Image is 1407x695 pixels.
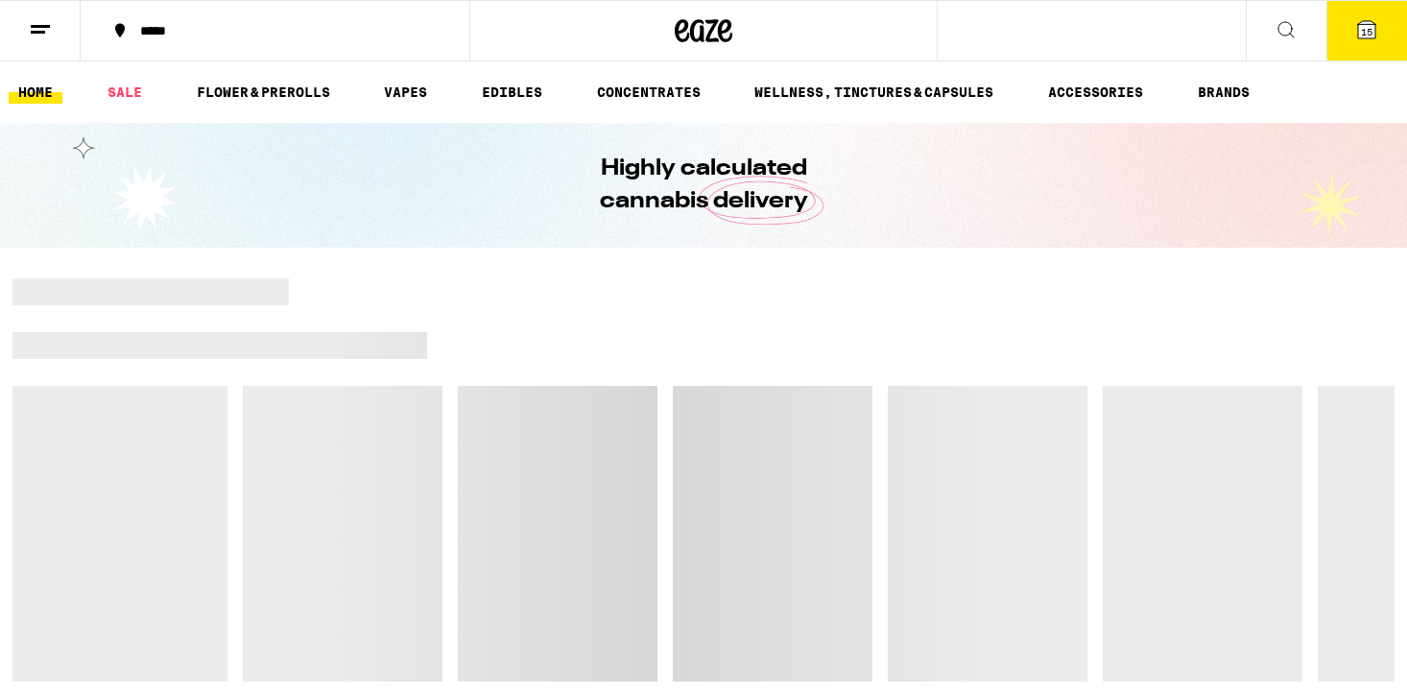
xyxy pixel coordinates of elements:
a: WELLNESS, TINCTURES & CAPSULES [745,81,1003,104]
a: HOME [9,81,62,104]
h1: Highly calculated cannabis delivery [545,153,862,218]
a: VAPES [374,81,437,104]
button: 15 [1326,1,1407,60]
a: BRANDS [1188,81,1259,104]
a: FLOWER & PREROLLS [187,81,340,104]
a: ACCESSORIES [1038,81,1153,104]
a: EDIBLES [472,81,552,104]
a: SALE [98,81,152,104]
a: CONCENTRATES [587,81,710,104]
span: 15 [1361,26,1372,37]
